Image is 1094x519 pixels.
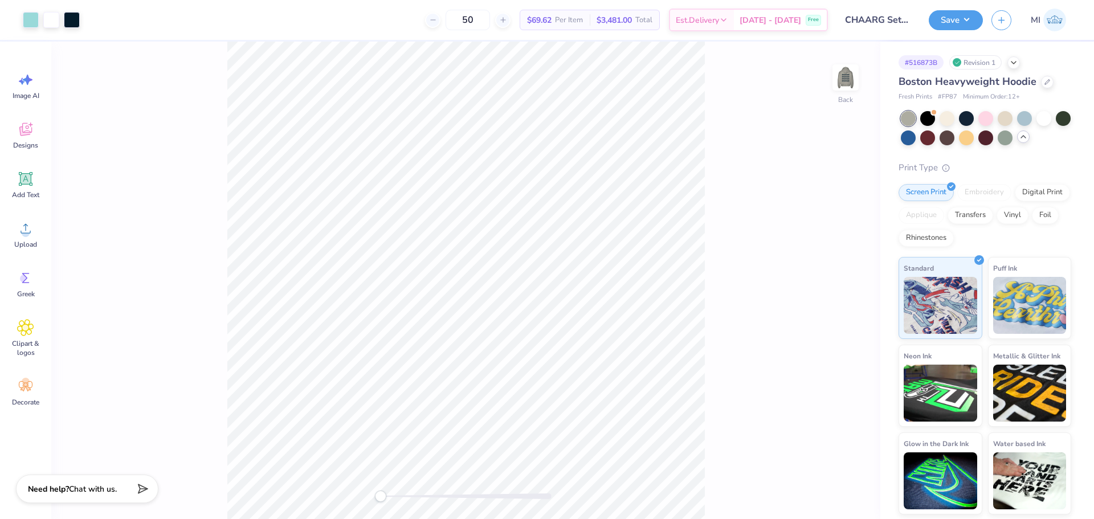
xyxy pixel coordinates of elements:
[963,92,1020,102] span: Minimum Order: 12 +
[993,452,1067,509] img: Water based Ink
[808,16,819,24] span: Free
[527,14,552,26] span: $69.62
[838,95,853,105] div: Back
[938,92,957,102] span: # FP87
[555,14,583,26] span: Per Item
[13,91,39,100] span: Image AI
[899,207,944,224] div: Applique
[904,365,977,422] img: Neon Ink
[957,184,1011,201] div: Embroidery
[14,240,37,249] span: Upload
[993,277,1067,334] img: Puff Ink
[13,141,38,150] span: Designs
[834,66,857,89] img: Back
[899,92,932,102] span: Fresh Prints
[993,365,1067,422] img: Metallic & Glitter Ink
[676,14,719,26] span: Est. Delivery
[899,75,1036,88] span: Boston Heavyweight Hoodie
[1032,207,1059,224] div: Foil
[28,484,69,495] strong: Need help?
[904,438,969,449] span: Glow in the Dark Ink
[948,207,993,224] div: Transfers
[446,10,490,30] input: – –
[1031,14,1040,27] span: MI
[17,289,35,299] span: Greek
[904,277,977,334] img: Standard
[899,55,944,70] div: # 516873B
[7,339,44,357] span: Clipart & logos
[597,14,632,26] span: $3,481.00
[12,190,39,199] span: Add Text
[993,438,1046,449] span: Water based Ink
[904,452,977,509] img: Glow in the Dark Ink
[904,350,932,362] span: Neon Ink
[740,14,801,26] span: [DATE] - [DATE]
[1015,184,1070,201] div: Digital Print
[899,230,954,247] div: Rhinestones
[997,207,1028,224] div: Vinyl
[899,161,1071,174] div: Print Type
[635,14,652,26] span: Total
[929,10,983,30] button: Save
[904,262,934,274] span: Standard
[836,9,920,31] input: Untitled Design
[1043,9,1066,31] img: Ma. Isabella Adad
[1026,9,1071,31] a: MI
[899,184,954,201] div: Screen Print
[993,350,1060,362] span: Metallic & Glitter Ink
[375,491,386,502] div: Accessibility label
[12,398,39,407] span: Decorate
[69,484,117,495] span: Chat with us.
[949,55,1002,70] div: Revision 1
[993,262,1017,274] span: Puff Ink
